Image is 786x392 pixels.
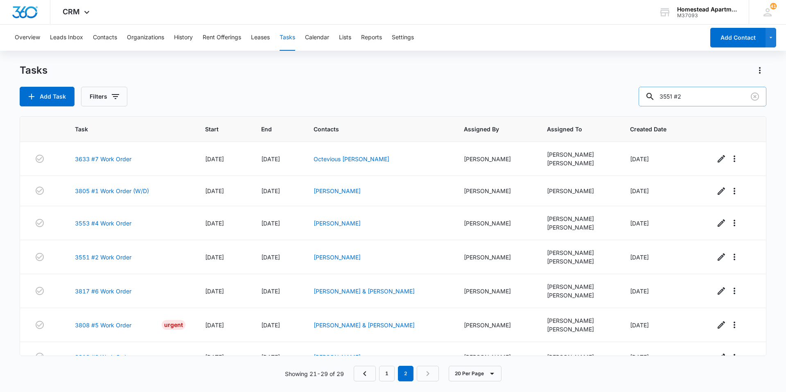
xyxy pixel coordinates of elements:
[677,13,737,18] div: account id
[162,320,185,330] div: Urgent
[677,6,737,13] div: account name
[203,25,241,51] button: Rent Offerings
[314,354,361,360] a: [PERSON_NAME]
[630,187,649,194] span: [DATE]
[630,220,649,227] span: [DATE]
[630,155,649,162] span: [DATE]
[93,25,117,51] button: Contacts
[75,253,131,261] a: 3551 #2 Work Order
[464,287,527,295] div: [PERSON_NAME]
[20,87,75,106] button: Add Task
[547,325,610,333] div: [PERSON_NAME]
[205,322,224,329] span: [DATE]
[753,64,766,77] button: Actions
[464,353,527,361] div: [PERSON_NAME]
[63,7,80,16] span: CRM
[770,3,777,9] div: notifications count
[251,25,270,51] button: Leases
[261,354,280,360] span: [DATE]
[748,90,761,103] button: Clear
[314,125,432,133] span: Contacts
[547,248,610,257] div: [PERSON_NAME]
[75,287,131,295] a: 3817 #6 Work Order
[464,253,527,261] div: [PERSON_NAME]
[547,125,599,133] span: Assigned To
[639,87,766,106] input: Search Tasks
[449,366,501,381] button: 20 Per Page
[75,155,131,163] a: 3633 #7 Work Order
[547,223,610,232] div: [PERSON_NAME]
[354,366,376,381] a: Previous Page
[305,25,329,51] button: Calendar
[630,254,649,261] span: [DATE]
[630,288,649,295] span: [DATE]
[127,25,164,51] button: Organizations
[464,155,527,163] div: [PERSON_NAME]
[314,322,415,329] a: [PERSON_NAME] & [PERSON_NAME]
[280,25,295,51] button: Tasks
[205,354,224,360] span: [DATE]
[75,125,174,133] span: Task
[547,150,610,159] div: [PERSON_NAME]
[630,322,649,329] span: [DATE]
[770,3,777,9] span: 41
[75,187,149,195] a: 3805 #1 Work Order (W/D)
[261,155,280,162] span: [DATE]
[81,87,127,106] button: Filters
[15,25,40,51] button: Overview
[630,125,683,133] span: Created Date
[205,155,224,162] span: [DATE]
[261,220,280,227] span: [DATE]
[261,288,280,295] span: [DATE]
[398,366,413,381] em: 2
[285,369,344,378] p: Showing 21-29 of 29
[20,64,47,77] h1: Tasks
[75,219,131,228] a: 3553 #4 Work Order
[314,254,361,261] a: [PERSON_NAME]
[464,219,527,228] div: [PERSON_NAME]
[314,220,361,227] a: [PERSON_NAME]
[50,25,83,51] button: Leads Inbox
[464,187,527,195] div: [PERSON_NAME]
[75,353,131,361] a: 3812 #2 Work Order
[547,282,610,291] div: [PERSON_NAME]
[205,125,230,133] span: Start
[547,316,610,325] div: [PERSON_NAME]
[392,25,414,51] button: Settings
[354,366,439,381] nav: Pagination
[710,28,766,47] button: Add Contact
[205,254,224,261] span: [DATE]
[205,220,224,227] span: [DATE]
[261,254,280,261] span: [DATE]
[261,322,280,329] span: [DATE]
[630,354,649,360] span: [DATE]
[205,187,224,194] span: [DATE]
[174,25,193,51] button: History
[379,366,395,381] a: Page 1
[314,288,415,295] a: [PERSON_NAME] & [PERSON_NAME]
[205,288,224,295] span: [DATE]
[547,353,610,361] div: [PERSON_NAME]
[547,257,610,266] div: [PERSON_NAME]
[261,125,282,133] span: End
[339,25,351,51] button: Lists
[547,291,610,300] div: [PERSON_NAME]
[314,155,389,162] a: Octevious [PERSON_NAME]
[261,187,280,194] span: [DATE]
[314,187,361,194] a: [PERSON_NAME]
[464,125,515,133] span: Assigned By
[464,321,527,329] div: [PERSON_NAME]
[547,187,610,195] div: [PERSON_NAME]
[547,159,610,167] div: [PERSON_NAME]
[361,25,382,51] button: Reports
[547,214,610,223] div: [PERSON_NAME]
[75,321,131,329] a: 3808 #5 Work Order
